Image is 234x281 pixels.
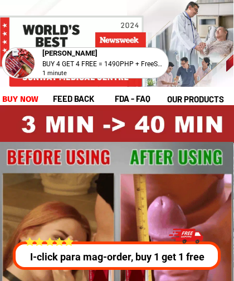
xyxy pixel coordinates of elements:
[42,59,163,69] div: BUY 4 GET 4 FREE = 1490PHP + FreeShip
[42,69,163,78] div: 1 minute
[167,93,232,106] h1: our products
[115,92,177,105] h1: fda - FAQ
[53,92,113,105] h1: feed back
[10,249,224,264] p: I-click para mag-order, buy 1 get 1 free
[42,48,163,59] div: [PERSON_NAME]
[2,93,39,106] h1: buy now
